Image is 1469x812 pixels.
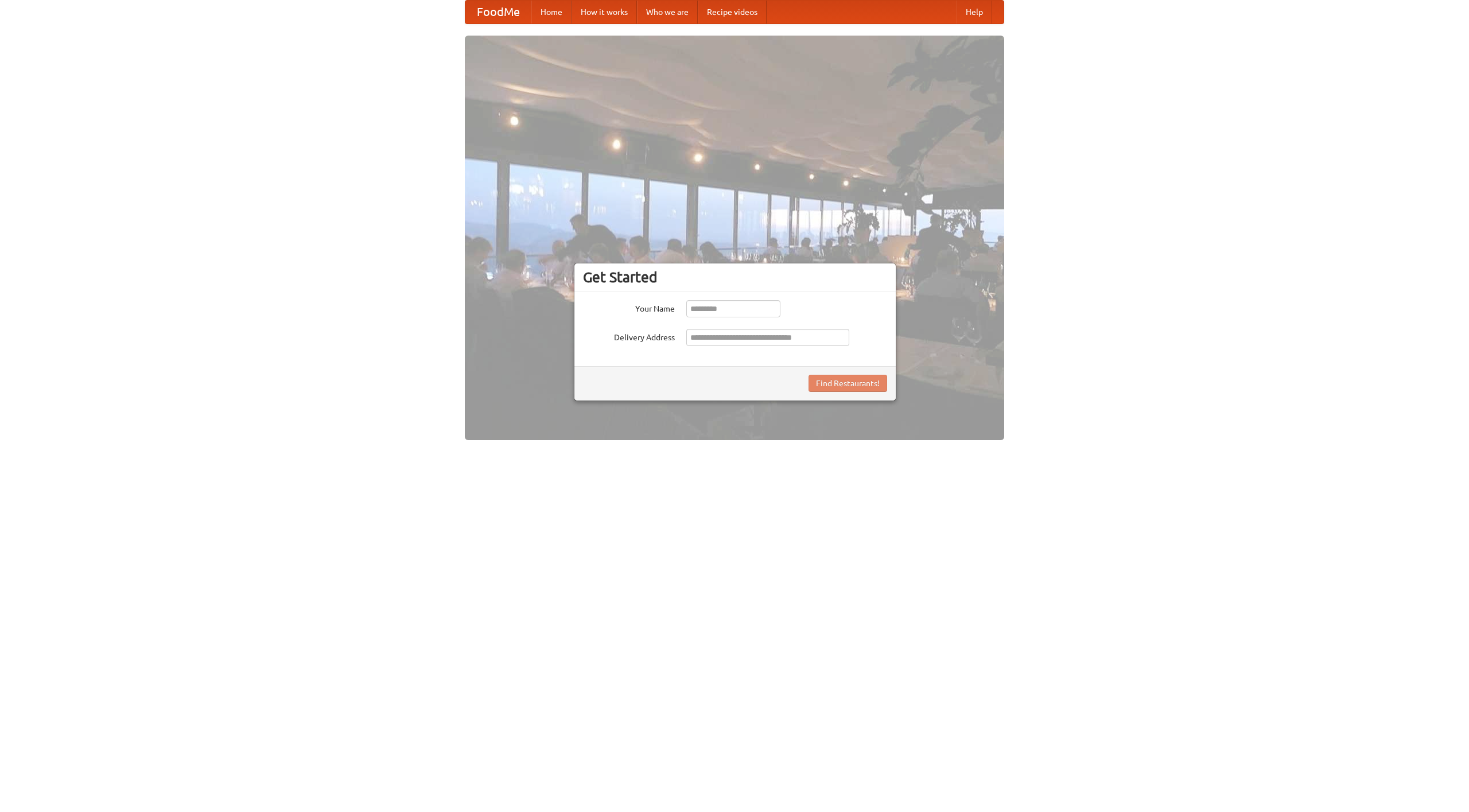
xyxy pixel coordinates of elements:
a: Help [957,1,992,24]
button: Find Restaurants! [809,375,887,392]
h3: Get Started [583,269,887,286]
a: How it works [572,1,637,24]
label: Your Name [583,300,675,314]
label: Delivery Address [583,329,675,343]
a: Recipe videos [698,1,767,24]
a: Who we are [637,1,698,24]
a: FoodMe [465,1,531,24]
a: Home [531,1,572,24]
